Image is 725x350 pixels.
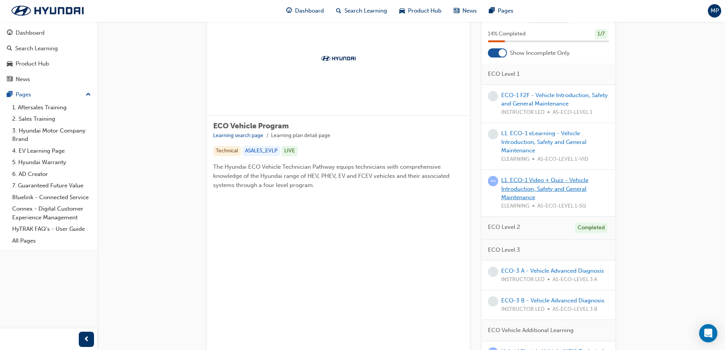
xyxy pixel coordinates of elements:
span: search-icon [7,45,12,52]
span: MP [711,6,719,15]
span: news-icon [454,6,459,16]
button: Pages [3,88,94,102]
span: AS-ECO-LEVEL 1-SQ [537,202,586,211]
a: Dashboard [3,26,94,40]
span: AS-ECO-LEVEL 1 [553,108,593,117]
a: search-iconSearch Learning [330,3,393,19]
a: 1. Aftersales Training [9,102,94,113]
span: Dashboard [295,6,324,15]
div: LIVE [282,146,298,156]
span: prev-icon [84,335,89,344]
li: Learning plan detail page [271,131,330,140]
span: Show Incomplete Only [510,49,570,58]
div: ASALES_EVLP [242,146,280,156]
a: car-iconProduct Hub [393,3,448,19]
span: learningRecordVerb_NONE-icon [488,296,498,307]
div: Product Hub [16,59,49,68]
span: guage-icon [7,30,13,37]
span: pages-icon [7,91,13,98]
div: Technical [213,146,241,156]
span: pages-icon [489,6,495,16]
span: car-icon [399,6,405,16]
a: pages-iconPages [483,3,519,19]
span: ELEARNING [501,155,529,164]
span: guage-icon [286,6,292,16]
a: Search Learning [3,42,94,56]
span: INSTRUCTOR LED [501,108,545,117]
a: Product Hub [3,57,94,71]
span: car-icon [7,61,13,67]
span: learningRecordVerb_NONE-icon [488,129,498,139]
a: L1. ECO-1 eLearning - Vehicle Introduction, Safety and General Maintenance [501,130,586,154]
div: Search Learning [15,44,58,53]
span: 14 % Completed [488,30,526,38]
span: AS-ECO-LEVEL 3 A [553,275,597,284]
a: All Pages [9,235,94,247]
div: Pages [16,90,31,99]
a: news-iconNews [448,3,483,19]
span: search-icon [336,6,341,16]
span: ECO Vehicle Additional Learning [488,326,574,335]
span: AS-ECO-LEVEL 1-VID [537,155,588,164]
div: Open Intercom Messenger [699,324,717,342]
span: News [462,6,477,15]
span: news-icon [7,76,13,83]
a: 3. Hyundai Motor Company Brand [9,125,94,145]
a: Bluelink - Connected Service [9,192,94,203]
a: 7. Guaranteed Future Value [9,180,94,192]
a: 2. Sales Training [9,113,94,125]
div: Dashboard [16,29,45,37]
span: learningRecordVerb_NONE-icon [488,91,498,101]
span: learningRecordVerb_ATTEMPT-icon [488,176,498,186]
a: 6. AD Creator [9,168,94,180]
span: Product Hub [408,6,441,15]
button: MP [708,4,721,18]
div: News [16,75,30,84]
span: ELEARNING [501,202,529,211]
a: News [3,72,94,86]
img: Trak [4,3,91,19]
div: 1 / 7 [595,29,607,39]
a: L1. ECO-1 Video + Quiz - Vehicle Introduction, Safety and General Maintenance [501,177,588,201]
span: up-icon [86,90,91,100]
a: 4. EV Learning Page [9,145,94,157]
a: ECO-3 A - Vehicle Advanced Diagnosis [501,267,604,274]
a: Learning search page [213,132,263,139]
div: Completed [575,223,607,233]
a: 5. Hyundai Warranty [9,157,94,168]
span: INSTRUCTOR LED [501,275,545,284]
span: ECO Vehicle Program [213,121,289,130]
span: learningRecordVerb_NONE-icon [488,267,498,277]
a: ECO-3 B - Vehicle Advanced Diagnosis [501,297,604,304]
a: guage-iconDashboard [280,3,330,19]
span: INSTRUCTOR LED [501,305,545,314]
img: Trak [317,54,359,62]
a: ECO-1 F2F - Vehicle Introduction, Safety and General Maintenance [501,92,608,107]
span: The Hyundai ECO Vehicle Technician Pathway equips technicians with comprehensive knowledge of the... [213,163,451,189]
button: DashboardSearch LearningProduct HubNews [3,24,94,88]
span: Pages [498,6,513,15]
a: HyTRAK FAQ's - User Guide [9,223,94,235]
span: AS-ECO-LEVEL 3 B [553,305,598,314]
span: ECO Level 3 [488,246,520,254]
span: Search Learning [344,6,387,15]
span: ECO Level 2 [488,223,520,232]
a: Connex - Digital Customer Experience Management [9,203,94,223]
span: ECO Level 1 [488,70,519,78]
